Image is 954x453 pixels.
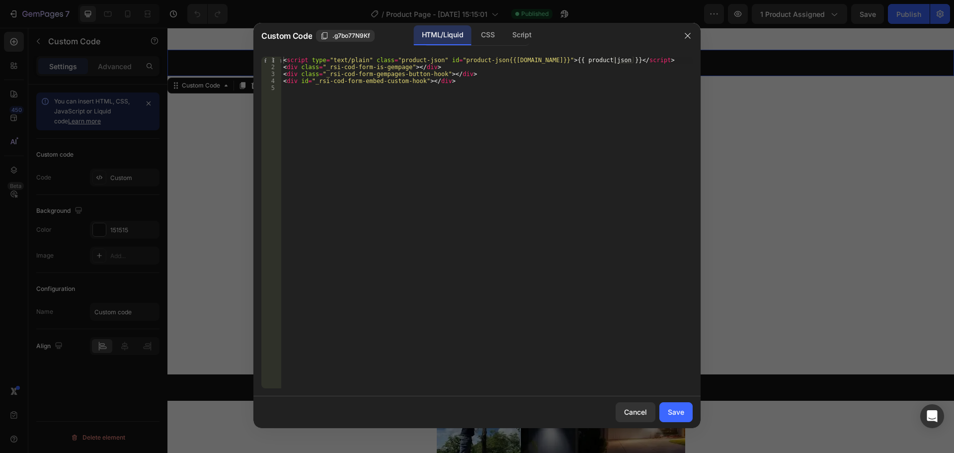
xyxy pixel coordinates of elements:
[624,407,647,417] div: Cancel
[261,57,281,64] div: 1
[504,25,539,45] div: Script
[261,64,281,71] div: 2
[261,85,281,91] div: 5
[668,407,684,417] div: Save
[261,30,312,42] span: Custom Code
[473,25,502,45] div: CSS
[261,78,281,85] div: 4
[414,25,471,45] div: HTML/Liquid
[332,31,370,40] span: .g7bo77N9Kf
[316,30,375,42] button: .g7bo77N9Kf
[616,402,655,422] button: Cancel
[12,53,55,62] div: Custom Code
[920,404,944,428] div: Open Intercom Messenger
[659,402,693,422] button: Save
[261,71,281,78] div: 3
[269,48,518,347] img: gempages_491403454351148058-355bae39-bd8e-4f6f-b786-88e7503f308d.gif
